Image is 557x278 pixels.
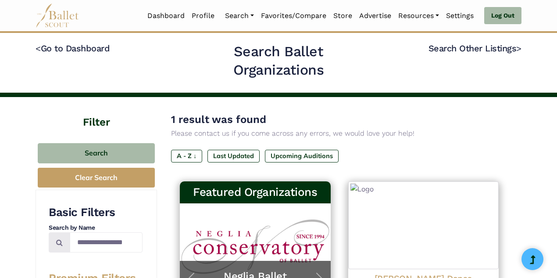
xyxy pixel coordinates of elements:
h3: Basic Filters [49,205,143,220]
a: Profile [188,7,218,25]
a: Settings [443,7,477,25]
h3: Featured Organizations [187,185,324,200]
a: Store [330,7,356,25]
h2: Search Ballet Organizations [190,43,368,79]
a: Search [221,7,257,25]
a: Favorites/Compare [257,7,330,25]
label: Upcoming Auditions [265,150,339,162]
label: A - Z ↓ [171,150,202,162]
a: Resources [395,7,443,25]
code: < [36,43,41,54]
button: Search [38,143,155,164]
label: Last Updated [207,150,260,162]
code: > [516,43,521,54]
p: Please contact us if you come across any errors, we would love your help! [171,128,507,139]
h4: Search by Name [49,224,143,232]
h4: Filter [36,97,157,130]
button: Clear Search [38,168,155,188]
span: 1 result was found [171,113,266,126]
a: Log Out [484,7,521,25]
input: Search by names... [70,232,143,253]
a: Search Other Listings> [428,43,521,54]
a: Dashboard [144,7,188,25]
a: <Go to Dashboard [36,43,110,54]
a: Advertise [356,7,395,25]
img: Logo [348,181,499,269]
